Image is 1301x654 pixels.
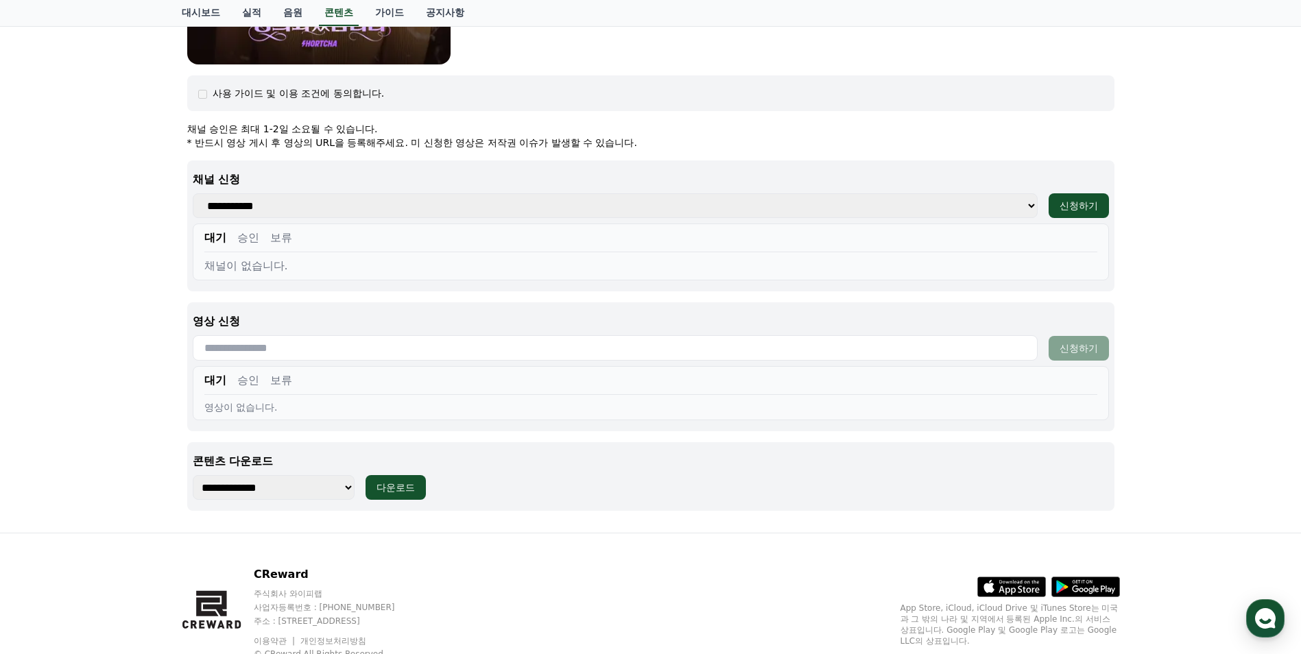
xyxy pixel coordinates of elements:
button: 보류 [270,372,292,389]
button: 대기 [204,372,226,389]
div: 신청하기 [1060,199,1098,213]
p: 사업자등록번호 : [PHONE_NUMBER] [254,602,421,613]
div: 영상이 없습니다. [204,400,1097,414]
button: 대기 [204,230,226,246]
p: * 반드시 영상 게시 후 영상의 URL을 등록해주세요. 미 신청한 영상은 저작권 이슈가 발생할 수 있습니다. [187,136,1114,149]
p: App Store, iCloud, iCloud Drive 및 iTunes Store는 미국과 그 밖의 나라 및 지역에서 등록된 Apple Inc.의 서비스 상표입니다. Goo... [900,603,1120,646]
button: 승인 [237,372,259,389]
a: 개인정보처리방침 [300,636,366,646]
span: 설정 [212,455,228,466]
button: 승인 [237,230,259,246]
p: 채널 신청 [193,171,1109,188]
a: 이용약관 [254,636,297,646]
p: 주식회사 와이피랩 [254,588,421,599]
p: 영상 신청 [193,313,1109,330]
p: 콘텐츠 다운로드 [193,453,1109,470]
p: CReward [254,566,421,583]
button: 다운로드 [366,475,426,500]
div: 신청하기 [1060,341,1098,355]
div: 채널이 없습니다. [204,258,1097,274]
a: 홈 [4,435,91,469]
span: 홈 [43,455,51,466]
p: 채널 승인은 최대 1-2일 소요될 수 있습니다. [187,122,1114,136]
a: 설정 [177,435,263,469]
span: 대화 [126,456,142,467]
p: 주소 : [STREET_ADDRESS] [254,616,421,627]
div: 다운로드 [377,481,415,494]
button: 신청하기 [1049,193,1109,218]
div: 사용 가이드 및 이용 조건에 동의합니다. [213,86,385,100]
button: 보류 [270,230,292,246]
button: 신청하기 [1049,336,1109,361]
a: 대화 [91,435,177,469]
